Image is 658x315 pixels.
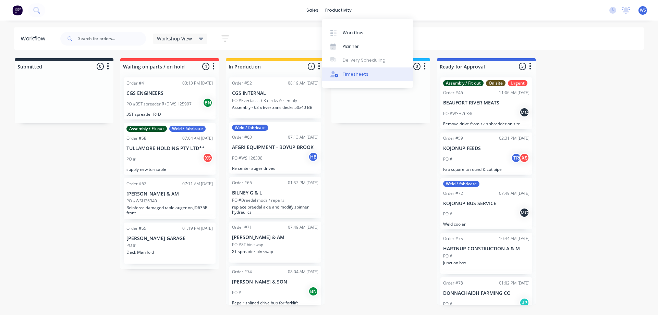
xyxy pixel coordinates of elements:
[443,146,529,151] p: KOJONUP FEEDS
[232,204,318,215] p: replace breedal axle and modify spinner hydraulics
[232,224,252,230] div: Order #71
[126,236,213,241] p: [PERSON_NAME] GARAGE
[511,153,521,163] div: TR
[124,178,216,219] div: Order #6207:11 AM [DATE][PERSON_NAME] & AMPO #WSH26340Reinforce damaged table auger on JD635R front
[78,32,146,46] input: Search for orders...
[443,156,452,162] p: PO #
[322,67,413,81] a: Timesheets
[126,250,213,255] p: Deck Manifold
[126,126,167,132] div: Assembly / Fit out
[343,43,359,50] div: Planner
[440,77,532,129] div: Assembly / Fit outOn siteUrgentOrder #4611:06 AM [DATE]BEAUFORT RIVER MEATSPO #WSH26346MCRemove d...
[232,242,263,248] p: PO #8T bin swap
[126,242,136,249] p: PO #
[12,5,23,15] img: Factory
[126,146,213,151] p: TULLAMORE HOLDING PTY LTD**
[232,155,263,161] p: PO #WSH26338
[443,80,484,86] div: Assembly / Fit out
[232,279,318,285] p: [PERSON_NAME] & SON
[322,5,355,15] div: productivity
[124,77,216,119] div: Order #4103:13 PM [DATE]CGS ENGINEERSPO #35T spreader R+D WSH25997BN35T spreader R+D
[203,153,213,163] div: XS
[443,90,463,96] div: Order #46
[322,40,413,53] a: Planner
[308,152,318,162] div: HB
[499,90,529,96] div: 11:06 AM [DATE]
[232,197,284,203] p: PO #Breedal mods / repairs
[288,269,318,275] div: 08:04 AM [DATE]
[443,121,529,126] p: Remove drive from skin shredder on site
[343,30,363,36] div: Workflow
[232,125,268,131] div: Weld / fabricate
[519,153,529,163] div: XS
[126,205,213,215] p: Reinforce damaged table auger on JD635R front
[443,301,452,307] p: PO #
[124,223,216,264] div: Order #6501:19 PM [DATE][PERSON_NAME] GARAGEPO #Deck Manifold
[232,90,318,96] p: CGS INTERNAL
[126,191,213,197] p: [PERSON_NAME] & AM
[232,98,297,104] p: PO #Evertans - 68 decks Assembly
[232,300,318,305] p: Repair splined drive hub for forklift
[232,269,252,275] div: Order #74
[303,5,322,15] div: sales
[499,236,529,242] div: 10:34 AM [DATE]
[288,180,318,186] div: 01:52 PM [DATE]
[343,71,368,77] div: Timesheets
[229,122,321,174] div: Weld / fabricateOrder #6307:13 AM [DATE]AFGRI EQUIPMENT - BOYUP BROOKPO #WSH26338HBRe center auge...
[126,112,213,117] p: 35T spreader R+D
[229,266,321,308] div: Order #7408:04 AM [DATE][PERSON_NAME] & SONPO #BNRepair splined drive hub for forklift
[169,126,206,132] div: Weld / fabricate
[126,167,213,172] p: supply new turntable
[232,249,318,254] p: 8T spreader bin swap
[443,290,529,296] p: DONNACHAIDH FARMING CO
[443,181,479,187] div: Weld / fabricate
[443,253,452,259] p: PO #
[232,166,318,171] p: Re center auger drives
[126,225,146,231] div: Order #65
[443,111,474,117] p: PO #WSH26346
[124,123,216,175] div: Assembly / Fit outWeld / fabricateOrder #5807:04 AM [DATE]TULLAMORE HOLDING PTY LTD**PO #XSsupply...
[443,201,529,206] p: KOJONUP BUS SERVICE
[182,181,213,187] div: 07:11 AM [DATE]
[288,224,318,230] div: 07:49 AM [DATE]
[232,80,252,86] div: Order #52
[232,190,318,196] p: BILNEY G & L
[640,7,646,13] span: WS
[443,236,463,242] div: Order #75
[443,260,529,265] p: Junction box
[440,178,532,230] div: Weld / fabricateOrder #7207:49 AM [DATE]KOJONUP BUS SERVICEPO #MCWeld cooler
[157,35,192,42] span: Workshop View
[443,246,529,252] p: HARTNUP CONSTRUCTION A & M
[232,180,252,186] div: Order #66
[499,135,529,141] div: 02:31 PM [DATE]
[508,80,527,86] div: Urgent
[182,135,213,141] div: 07:04 AM [DATE]
[232,235,318,240] p: [PERSON_NAME] & AM
[499,280,529,286] div: 01:02 PM [DATE]
[443,211,452,217] p: PO #
[443,222,529,227] p: Weld cooler
[126,101,192,107] p: PO #35T spreader R+D WSH25997
[126,135,146,141] div: Order #58
[126,80,146,86] div: Order #41
[288,134,318,140] div: 07:13 AM [DATE]
[322,26,413,39] a: Workflow
[519,207,529,218] div: MC
[126,156,136,162] p: PO #
[443,190,463,197] div: Order #72
[486,80,505,86] div: On site
[229,177,321,218] div: Order #6601:52 PM [DATE]BILNEY G & LPO #Breedal mods / repairsreplace breedal axle and modify spi...
[232,144,318,150] p: AFGRI EQUIPMENT - BOYUP BROOK
[443,100,529,106] p: BEAUFORT RIVER MEATS
[232,134,252,140] div: Order #63
[443,167,529,172] p: Fab square to round & cut pipe
[519,298,529,308] div: JP
[443,135,463,141] div: Order #59
[229,77,321,118] div: Order #5208:19 AM [DATE]CGS INTERNALPO #Evertans - 68 decks AssemblyAssembly - 68 x Evertrans dec...
[232,290,241,296] p: PO #
[126,90,213,96] p: CGS ENGINEERS
[229,222,321,263] div: Order #7107:49 AM [DATE][PERSON_NAME] & AMPO #8T bin swap8T spreader bin swap
[288,80,318,86] div: 08:19 AM [DATE]
[203,98,213,108] div: BN
[182,80,213,86] div: 03:13 PM [DATE]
